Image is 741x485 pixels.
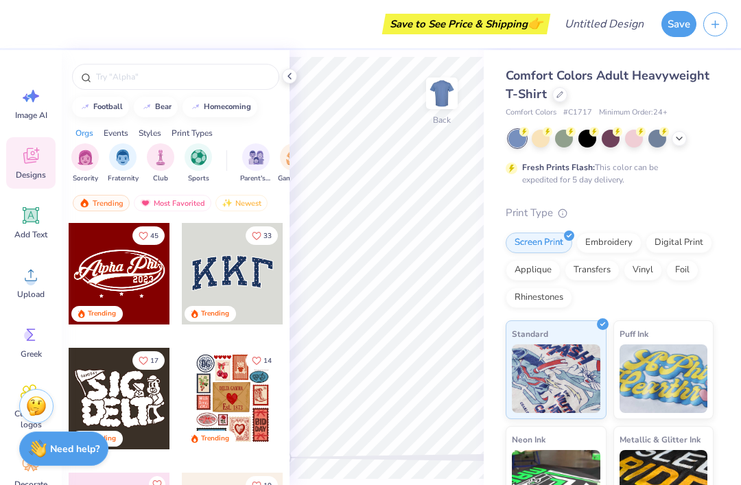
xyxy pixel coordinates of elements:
span: 45 [150,233,158,239]
img: Parent's Weekend Image [248,150,264,165]
div: Trending [88,309,116,319]
button: Like [132,351,165,370]
div: Digital Print [646,233,712,253]
span: Puff Ink [620,327,648,341]
img: Game Day Image [286,150,302,165]
div: filter for Club [147,143,174,184]
div: Embroidery [576,233,642,253]
div: Styles [139,127,161,139]
button: Like [246,351,278,370]
div: Print Types [172,127,213,139]
span: Greek [21,348,42,359]
div: Foil [666,260,698,281]
button: football [72,97,129,117]
div: Events [104,127,128,139]
div: Newest [215,195,268,211]
span: Neon Ink [512,432,545,447]
img: trending.gif [79,198,90,208]
span: Metallic & Glitter Ink [620,432,701,447]
strong: Need help? [50,442,99,456]
span: Clipart & logos [8,408,54,430]
img: Sorority Image [78,150,93,165]
span: Comfort Colors [506,107,556,119]
span: 33 [263,233,272,239]
span: Club [153,174,168,184]
img: Puff Ink [620,344,708,413]
div: filter for Sports [185,143,212,184]
button: Like [132,226,165,245]
button: filter button [108,143,139,184]
span: Comfort Colors Adult Heavyweight T-Shirt [506,67,709,102]
div: Rhinestones [506,287,572,308]
div: Trending [201,434,229,444]
img: newest.gif [222,198,233,208]
span: Sorority [73,174,98,184]
span: 14 [263,357,272,364]
div: Trending [201,309,229,319]
span: Fraternity [108,174,139,184]
span: Standard [512,327,548,341]
span: Sports [188,174,209,184]
button: filter button [147,143,174,184]
div: football [93,103,123,110]
div: Orgs [75,127,93,139]
div: Vinyl [624,260,662,281]
img: trend_line.gif [80,103,91,111]
span: Game Day [278,174,309,184]
span: Designs [16,169,46,180]
img: most_fav.gif [140,198,151,208]
div: Screen Print [506,233,572,253]
span: Parent's Weekend [240,174,272,184]
img: trend_line.gif [141,103,152,111]
button: homecoming [183,97,257,117]
button: Save [661,11,696,37]
input: Try "Alpha" [95,70,270,84]
button: filter button [185,143,212,184]
span: 👉 [528,15,543,32]
div: Back [433,114,451,126]
button: filter button [240,143,272,184]
button: bear [134,97,178,117]
img: Back [428,80,456,107]
input: Untitled Design [554,10,655,38]
img: trend_line.gif [190,103,201,111]
button: filter button [71,143,99,184]
span: Upload [17,289,45,300]
img: Sports Image [191,150,207,165]
div: Transfers [565,260,620,281]
div: Applique [506,260,561,281]
div: homecoming [204,103,251,110]
span: Minimum Order: 24 + [599,107,668,119]
span: 17 [150,357,158,364]
div: Save to See Price & Shipping [386,14,547,34]
img: Club Image [153,150,168,165]
img: Fraternity Image [115,150,130,165]
div: This color can be expedited for 5 day delivery. [522,161,691,186]
span: Add Text [14,229,47,240]
div: filter for Fraternity [108,143,139,184]
div: Print Type [506,205,714,221]
img: Standard [512,344,600,413]
span: Image AI [15,110,47,121]
span: # C1717 [563,107,592,119]
button: filter button [278,143,309,184]
button: Like [246,226,278,245]
div: filter for Parent's Weekend [240,143,272,184]
div: Trending [73,195,130,211]
div: filter for Sorority [71,143,99,184]
div: Most Favorited [134,195,211,211]
div: bear [155,103,172,110]
div: filter for Game Day [278,143,309,184]
strong: Fresh Prints Flash: [522,162,595,173]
